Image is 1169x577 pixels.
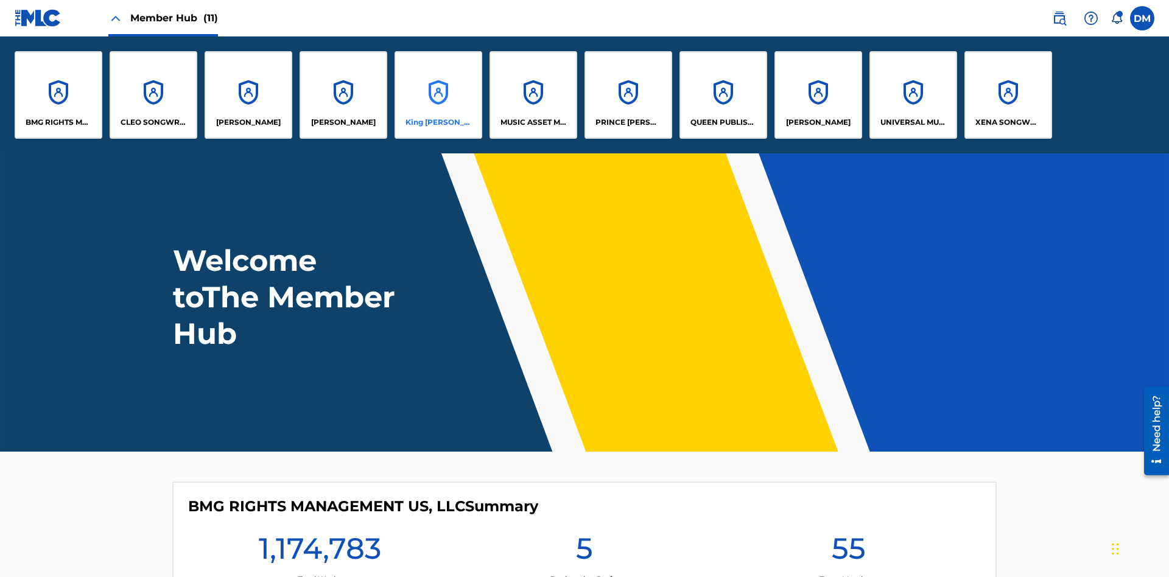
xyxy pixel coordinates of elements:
img: Close [108,11,123,26]
div: User Menu [1130,6,1154,30]
p: MUSIC ASSET MANAGEMENT (MAM) [500,117,567,128]
p: ELVIS COSTELLO [216,117,281,128]
a: Accounts[PERSON_NAME] [205,51,292,139]
h4: BMG RIGHTS MANAGEMENT US, LLC [188,497,538,516]
span: Member Hub [130,11,218,25]
h1: 55 [832,530,866,574]
a: AccountsQUEEN PUBLISHA [679,51,767,139]
p: EYAMA MCSINGER [311,117,376,128]
p: RONALD MCTESTERSON [786,117,851,128]
a: AccountsCLEO SONGWRITER [110,51,197,139]
iframe: Chat Widget [1108,519,1169,577]
p: King McTesterson [405,117,472,128]
p: BMG RIGHTS MANAGEMENT US, LLC [26,117,92,128]
p: CLEO SONGWRITER [121,117,187,128]
h1: 1,174,783 [259,530,381,574]
div: Notifications [1111,12,1123,24]
a: Public Search [1047,6,1072,30]
img: MLC Logo [15,9,61,27]
a: AccountsPRINCE [PERSON_NAME] [584,51,672,139]
span: (11) [203,12,218,24]
a: Accounts[PERSON_NAME] [300,51,387,139]
a: AccountsUNIVERSAL MUSIC PUB GROUP [869,51,957,139]
img: search [1052,11,1067,26]
a: AccountsBMG RIGHTS MANAGEMENT US, LLC [15,51,102,139]
h1: Welcome to The Member Hub [173,242,401,352]
p: PRINCE MCTESTERSON [595,117,662,128]
p: QUEEN PUBLISHA [690,117,757,128]
iframe: Resource Center [1135,382,1169,481]
a: AccountsXENA SONGWRITER [964,51,1052,139]
h1: 5 [576,530,593,574]
p: UNIVERSAL MUSIC PUB GROUP [880,117,947,128]
a: AccountsMUSIC ASSET MANAGEMENT (MAM) [490,51,577,139]
p: XENA SONGWRITER [975,117,1042,128]
div: Help [1079,6,1103,30]
img: help [1084,11,1098,26]
a: AccountsKing [PERSON_NAME] [395,51,482,139]
a: Accounts[PERSON_NAME] [774,51,862,139]
div: Drag [1112,531,1119,567]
